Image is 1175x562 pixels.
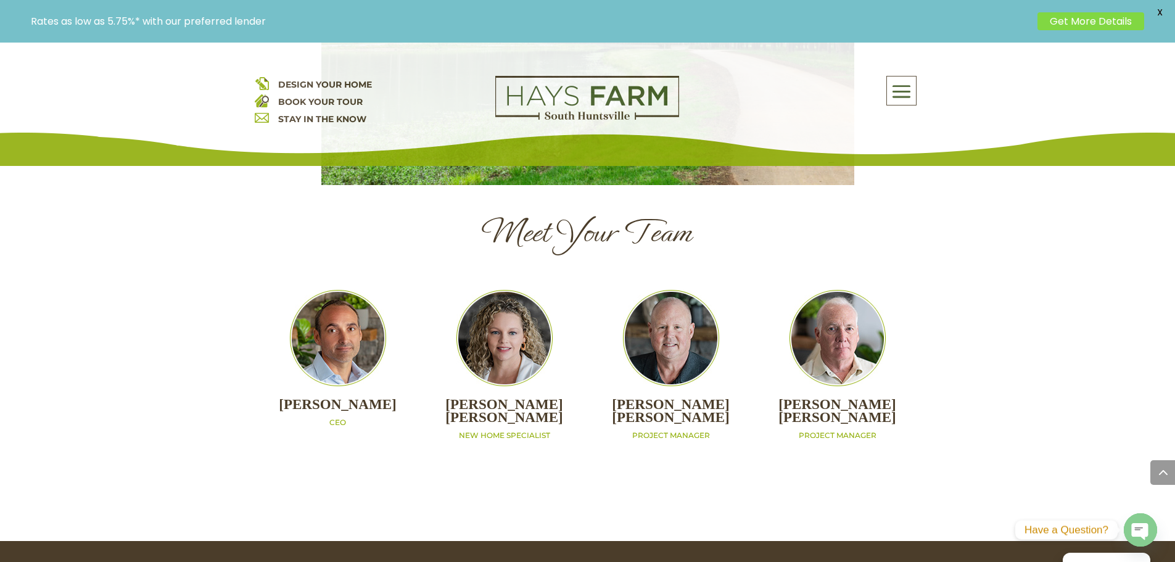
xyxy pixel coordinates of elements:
[278,96,363,107] a: BOOK YOUR TOUR
[255,93,269,107] img: book your home tour
[31,15,1031,27] p: Rates as low as 5.75%* with our preferred lender
[790,290,886,386] img: Team_Billy
[278,79,372,90] a: DESIGN YOUR HOME
[754,431,921,441] p: PROJECT MANAGER
[754,399,921,430] h2: [PERSON_NAME] [PERSON_NAME]
[588,431,754,441] p: PROJECT MANAGER
[421,399,588,430] h2: [PERSON_NAME] [PERSON_NAME]
[1150,3,1169,22] span: X
[421,431,588,441] p: NEW HOME SPECIALIST
[495,76,679,120] img: Logo
[495,112,679,123] a: hays farm homes huntsville development
[1037,12,1144,30] a: Get More Details
[456,290,553,386] img: Team_Laura
[278,114,366,125] a: STAY IN THE KNOW
[290,290,386,386] img: Team_Matt
[321,214,854,257] h1: Meet Your Team
[255,76,269,90] img: design your home
[255,418,421,428] p: CEO
[623,290,719,386] img: Team_Tom
[588,399,754,430] h2: [PERSON_NAME] [PERSON_NAME]
[255,399,421,418] h2: [PERSON_NAME]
